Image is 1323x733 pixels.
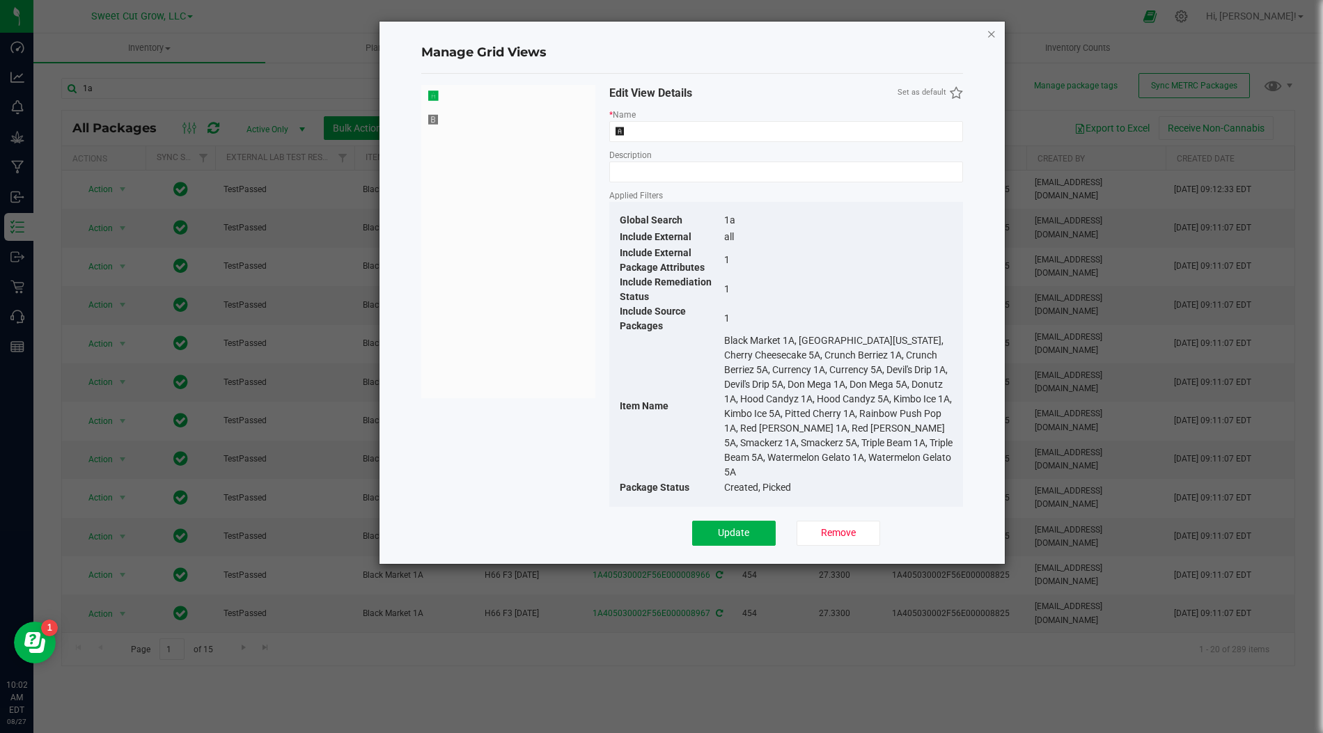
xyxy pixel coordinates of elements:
div: Global Search [620,213,724,228]
span: 🅰 [428,89,588,104]
iframe: Resource center [14,622,56,663]
div: Black Market 1A, [GEOGRAPHIC_DATA][US_STATE], Cherry Cheesecake 5A, Crunch Berriez 1A, Crunch Ber... [724,333,953,480]
button: Update [692,521,776,546]
span: 🅱 [428,113,588,127]
div: 1 [724,253,953,267]
div: Created, Picked [724,480,953,495]
span: Name [609,109,963,121]
div: Include Remediation Status [620,275,724,304]
div: 1 [724,311,953,326]
iframe: Resource center unread badge [41,620,58,636]
span: Remove [821,527,856,538]
div: Include Source Packages [620,304,724,333]
div: Item Name [620,399,724,413]
button: Close [987,25,996,42]
h4: Manage Grid Views [421,44,963,62]
div: 1 [724,282,953,297]
span: Update [718,527,749,538]
span: Set as default [898,87,946,99]
button: Remove [797,521,880,546]
div: Include External Package Attributes [620,246,724,275]
div: 1a [724,213,953,228]
span: Edit View Details [609,85,692,102]
div: all [724,230,953,244]
span: Description [609,149,963,161]
span: Applied Filters [609,189,963,202]
div: Include External [620,230,724,244]
div: Package Status [620,480,724,495]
